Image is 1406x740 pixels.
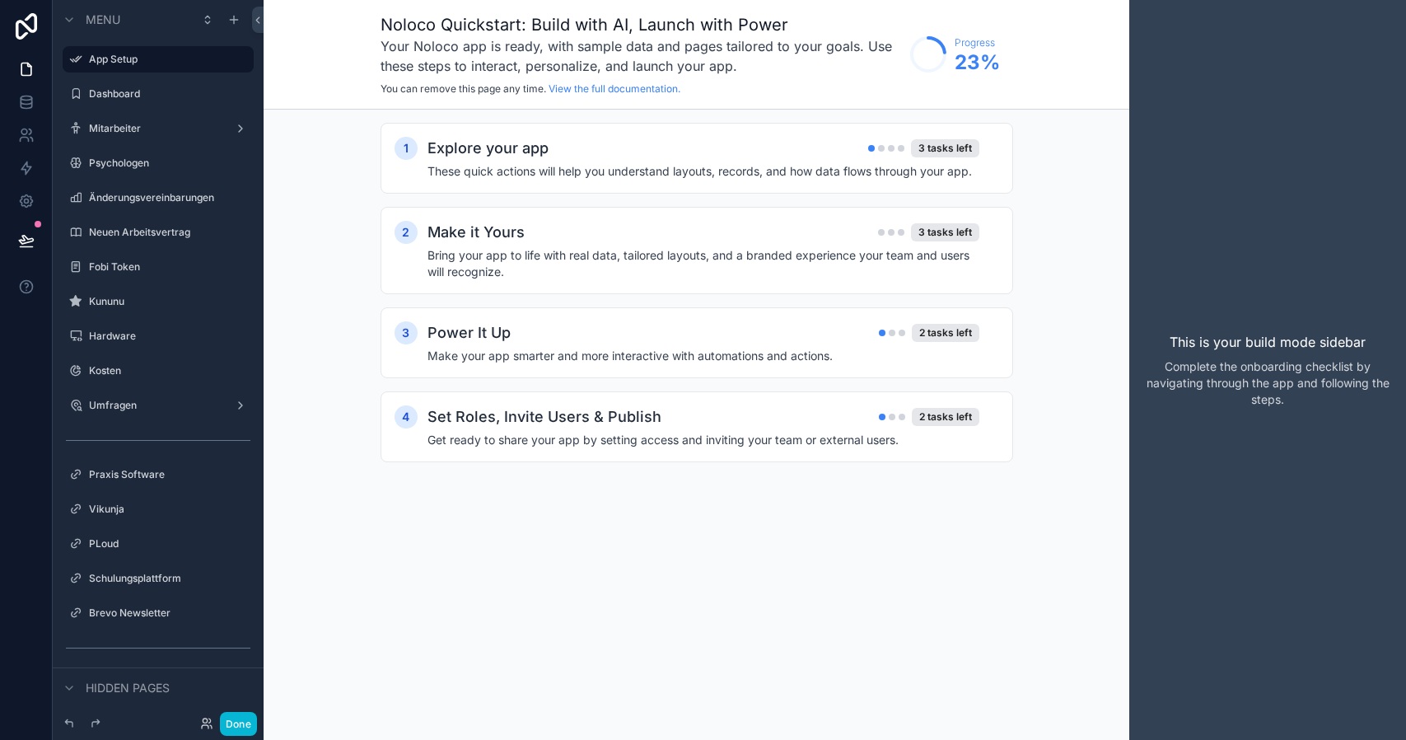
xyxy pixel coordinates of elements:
[89,87,250,101] label: Dashboard
[955,36,1000,49] span: Progress
[89,330,250,343] label: Hardware
[549,82,680,95] a: View the full documentation.
[89,295,250,308] label: Kununu
[89,157,250,170] label: Psychologen
[381,82,546,95] span: You can remove this page any time.
[89,191,250,204] label: Änderungsvereinbarungen
[220,712,257,736] button: Done
[86,12,120,28] span: Menu
[955,49,1000,76] span: 23 %
[381,13,902,36] h1: Noloco Quickstart: Build with AI, Launch with Power
[89,364,250,377] label: Kosten
[89,503,250,516] label: Vikunja
[1142,358,1393,408] p: Complete the onboarding checklist by navigating through the app and following the steps.
[89,260,250,274] label: Fobi Token
[89,468,250,481] label: Praxis Software
[89,537,250,550] label: PLoud
[89,226,250,239] label: Neuen Arbeitsvertrag
[86,680,170,696] span: Hidden pages
[89,572,250,585] label: Schulungsplattform
[89,607,250,620] label: Brevo Newsletter
[89,122,227,135] label: Mitarbeiter
[1170,332,1366,352] p: This is your build mode sidebar
[89,53,244,66] label: App Setup
[89,399,227,412] label: Umfragen
[381,36,902,76] h3: Your Noloco app is ready, with sample data and pages tailored to your goals. Use these steps to i...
